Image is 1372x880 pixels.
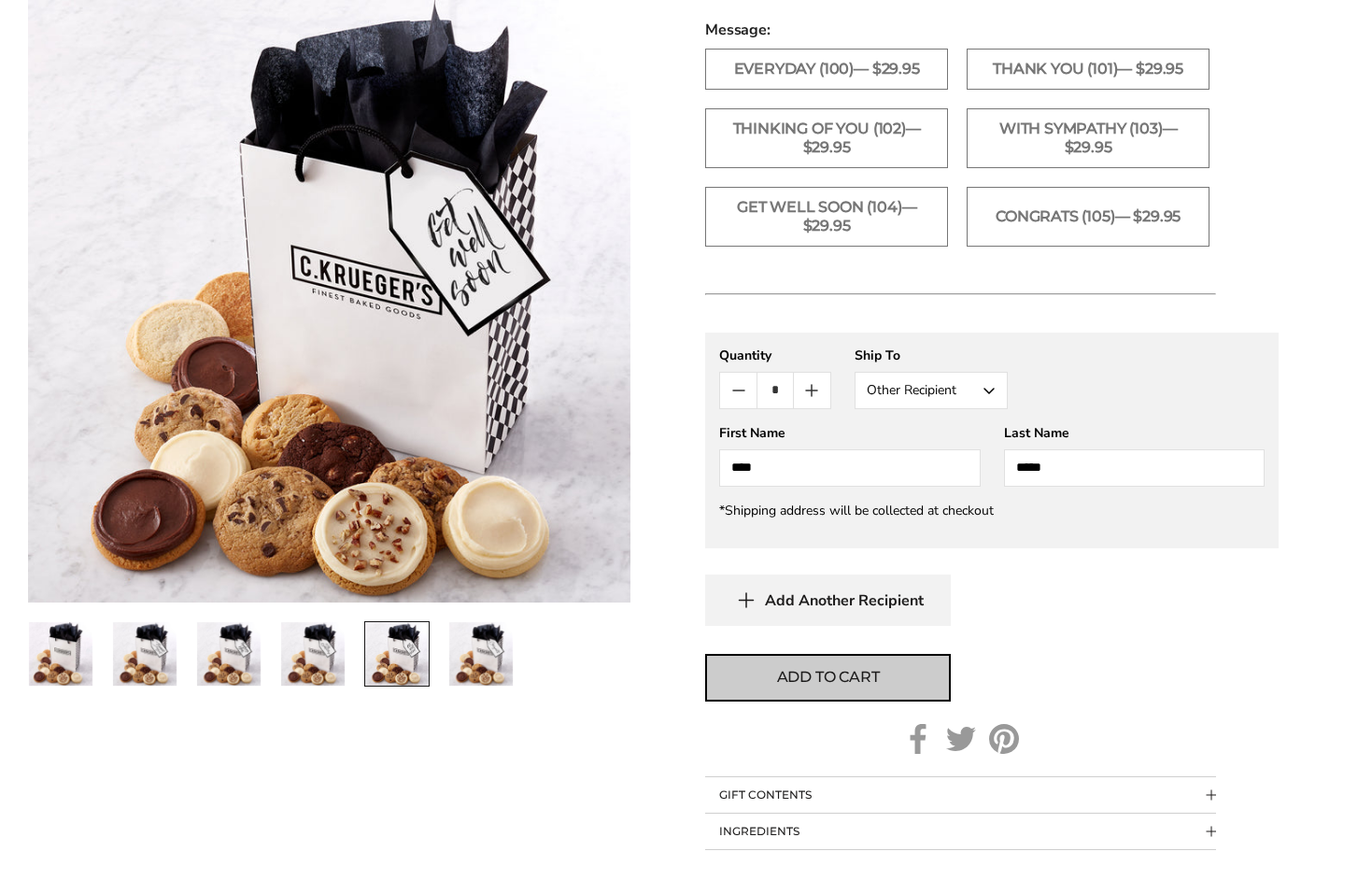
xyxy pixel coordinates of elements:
[705,777,1216,813] button: Collapsible block button
[794,373,830,408] button: Count plus
[967,49,1209,90] label: Thank You (101)— $29.95
[719,347,831,364] div: Quantity
[720,373,757,408] button: Count minus
[765,591,924,610] span: Add Another Recipient
[197,622,261,686] img: Every Occasion One Dozen Cookies Gift Bag - Select Your Message
[1004,424,1265,442] div: Last Name
[365,622,429,686] img: Every Occasion One Dozen Cookies Gift Bag - Select Your Message
[967,187,1209,247] label: Congrats (105)— $29.95
[855,372,1008,409] button: Other Recipient
[28,621,93,687] a: 1 / 6
[989,724,1019,754] a: Pinterest
[967,108,1209,168] label: With Sympathy (103)— $29.95
[705,333,1279,548] gfm-form: New recipient
[777,666,880,688] span: Add to cart
[946,724,976,754] a: Twitter
[705,575,951,626] button: Add Another Recipient
[719,424,980,442] div: First Name
[705,108,948,168] label: Thinking of You (102)— $29.95
[705,19,1279,41] span: Message:
[719,502,1265,519] div: *Shipping address will be collected at checkout
[449,622,513,686] img: Every Occasion One Dozen Cookies Gift Bag - Select Your Message
[719,449,980,487] input: First Name
[29,622,92,686] img: Every Occasion One Dozen Cookies Gift Bag - Select Your Message
[855,347,1008,364] div: Ship To
[196,621,262,687] a: 3 / 6
[113,622,177,686] img: Every Occasion One Dozen Cookies Gift Bag - Select Your Message
[112,621,177,687] a: 2 / 6
[705,654,951,702] button: Add to cart
[280,621,346,687] a: 4 / 6
[281,622,345,686] img: Every Occasion One Dozen Cookies Gift Bag - Select Your Message
[705,187,948,247] label: Get Well Soon (104)— $29.95
[705,814,1216,849] button: Collapsible block button
[1004,449,1265,487] input: Last Name
[903,724,933,754] a: Facebook
[364,621,430,687] a: 5 / 6
[448,621,514,687] a: 6 / 6
[705,49,948,90] label: Everyday (100)— $29.95
[757,373,793,408] input: Quantity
